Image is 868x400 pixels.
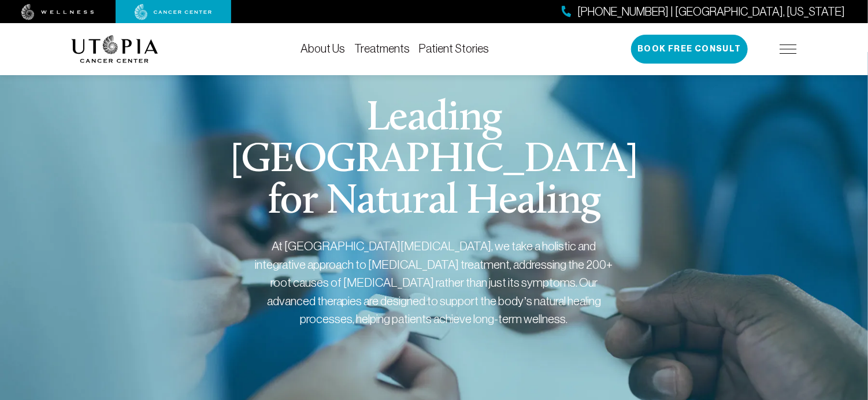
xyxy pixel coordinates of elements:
[135,4,212,20] img: cancer center
[255,237,613,328] div: At [GEOGRAPHIC_DATA][MEDICAL_DATA], we take a holistic and integrative approach to [MEDICAL_DATA]...
[631,35,748,64] button: Book Free Consult
[213,98,655,223] h1: Leading [GEOGRAPHIC_DATA] for Natural Healing
[562,3,845,20] a: [PHONE_NUMBER] | [GEOGRAPHIC_DATA], [US_STATE]
[577,3,845,20] span: [PHONE_NUMBER] | [GEOGRAPHIC_DATA], [US_STATE]
[354,42,410,55] a: Treatments
[301,42,345,55] a: About Us
[780,45,797,54] img: icon-hamburger
[71,35,158,63] img: logo
[419,42,489,55] a: Patient Stories
[21,4,94,20] img: wellness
